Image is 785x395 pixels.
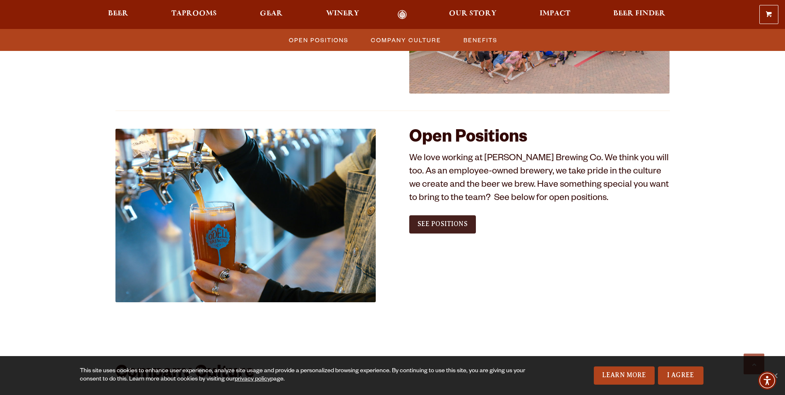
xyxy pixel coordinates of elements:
h2: Open Positions [409,129,670,149]
span: Our Story [449,10,497,17]
a: Winery [321,10,365,19]
a: privacy policy [235,376,270,383]
a: Benefits [459,34,502,46]
span: Gear [260,10,283,17]
a: I Agree [658,366,703,385]
a: See Positions [409,215,476,234]
span: Taprooms [171,10,217,17]
a: Odell Home [387,10,418,19]
a: Our Story [444,10,502,19]
img: Jobs_1 [115,129,376,302]
a: Taprooms [166,10,222,19]
span: Winery [326,10,359,17]
a: Company Culture [366,34,445,46]
p: We love working at [PERSON_NAME] Brewing Co. We think you will too. As an employee-owned brewery,... [409,153,670,206]
span: Company Culture [371,34,441,46]
a: Scroll to top [744,354,764,374]
a: Beer Finder [608,10,671,19]
div: This site uses cookies to enhance user experience, analyze site usage and provide a personalized ... [80,367,526,384]
a: Learn More [594,366,655,385]
a: Beer [103,10,134,19]
span: Open Positions [289,34,348,46]
span: Beer Finder [613,10,665,17]
span: Beer [108,10,128,17]
span: See Positions [418,220,468,228]
a: Open Positions [284,34,353,46]
div: Accessibility Menu [758,371,776,390]
span: Benefits [463,34,497,46]
a: Impact [534,10,576,19]
span: Impact [540,10,570,17]
a: Gear [254,10,288,19]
